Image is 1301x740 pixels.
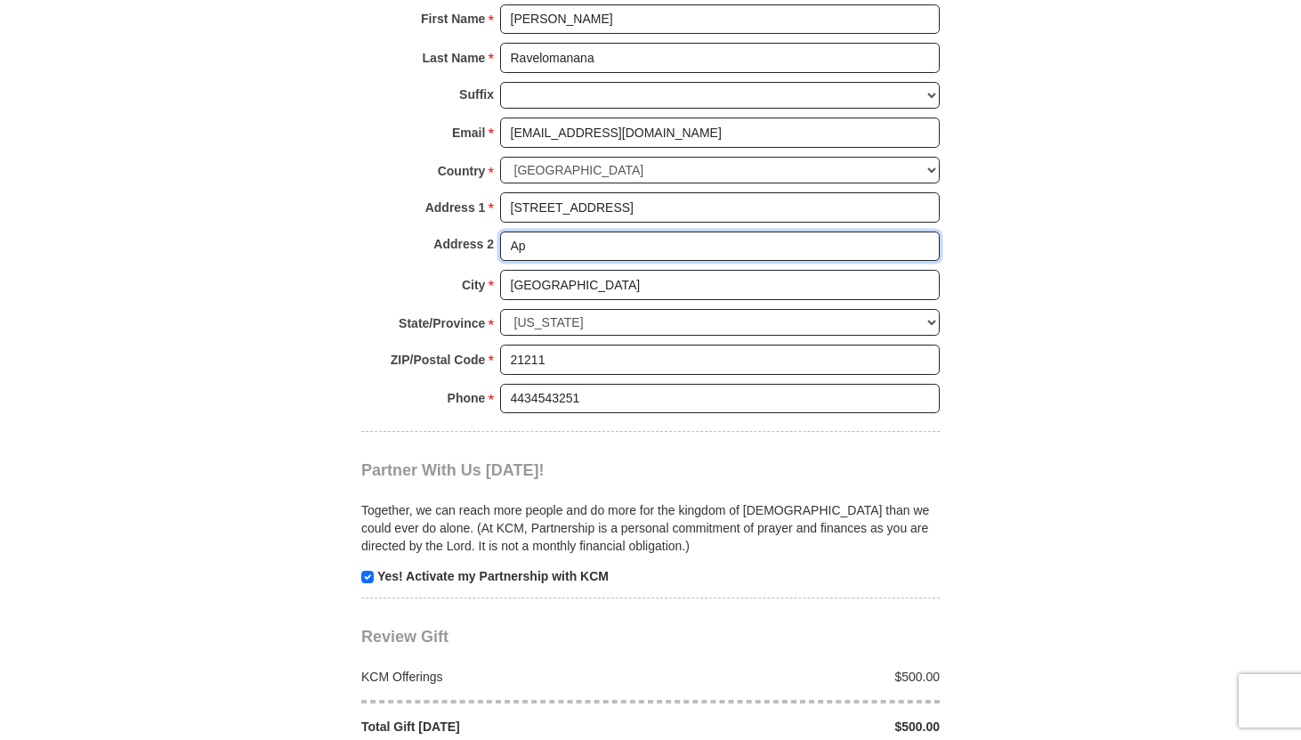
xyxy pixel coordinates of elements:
strong: Phone [448,386,486,411]
div: Total Gift [DATE] [352,718,651,736]
p: Together, we can reach more people and do more for the kingdom of [DEMOGRAPHIC_DATA] than we coul... [361,501,940,555]
div: $500.00 [650,718,949,736]
strong: Yes! Activate my Partnership with KCM [377,569,609,583]
strong: Address 2 [433,232,494,256]
div: $500.00 [650,668,949,686]
span: Partner With Us [DATE]! [361,461,545,479]
strong: Address 1 [425,195,486,220]
strong: City [462,272,485,297]
strong: ZIP/Postal Code [391,347,486,372]
strong: Last Name [423,45,486,70]
strong: State/Province [399,311,485,336]
strong: Country [438,159,486,183]
strong: First Name [421,6,485,31]
div: KCM Offerings [352,668,651,686]
strong: Suffix [459,82,494,107]
span: Review Gift [361,628,448,646]
strong: Email [452,120,485,145]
